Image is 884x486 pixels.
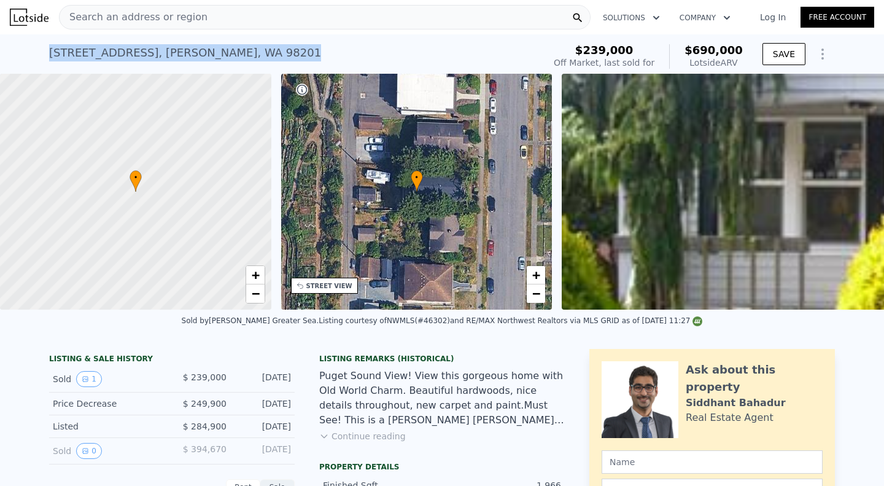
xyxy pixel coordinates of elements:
div: [DATE] [236,420,291,433]
a: Free Account [801,7,874,28]
a: Zoom in [527,266,545,284]
button: Solutions [593,7,670,29]
a: Zoom in [246,266,265,284]
a: Zoom out [527,284,545,303]
div: Lotside ARV [684,57,743,69]
div: Listing Remarks (Historical) [319,354,565,364]
span: + [251,267,259,283]
span: $ 239,000 [183,372,227,382]
div: Siddhant Bahadur [686,396,786,410]
div: Sold [53,371,162,387]
div: Price Decrease [53,398,162,410]
div: Listing courtesy of NWMLS (#46302) and RE/MAX Northwest Realtors via MLS GRID as of [DATE] 11:27 [319,316,702,325]
div: Puget Sound View! View this gorgeous home with Old World Charm. Beautiful hardwoods, nice details... [319,369,565,428]
a: Log In [745,11,801,23]
span: − [532,286,540,301]
div: Listed [53,420,162,433]
span: $ 249,900 [183,399,227,409]
div: Real Estate Agent [686,410,773,425]
a: Zoom out [246,284,265,303]
input: Name [602,450,823,474]
div: [STREET_ADDRESS] , [PERSON_NAME] , WA 98201 [49,44,321,61]
button: View historical data [76,371,102,387]
div: Sold [53,443,162,459]
span: + [532,267,540,283]
span: • [130,172,142,183]
span: • [411,172,423,183]
div: Property details [319,462,565,472]
div: [DATE] [236,371,291,387]
img: NWMLS Logo [692,316,702,326]
span: Search an address or region [60,10,207,25]
div: [DATE] [236,443,291,459]
div: LISTING & SALE HISTORY [49,354,295,366]
div: Sold by [PERSON_NAME] Greater Sea . [182,316,319,325]
div: [DATE] [236,398,291,410]
span: $239,000 [575,44,634,57]
div: Off Market, last sold for [554,57,654,69]
div: Ask about this property [686,361,823,396]
div: • [411,170,423,192]
button: Company [670,7,740,29]
span: $ 394,670 [183,444,227,454]
button: View historical data [76,443,102,459]
img: Lotside [10,9,48,26]
div: STREET VIEW [306,281,352,291]
span: $690,000 [684,44,743,57]
button: Show Options [810,42,835,66]
span: − [251,286,259,301]
button: Continue reading [319,430,406,442]
button: SAVE [762,43,805,65]
div: • [130,170,142,192]
span: $ 284,900 [183,421,227,431]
